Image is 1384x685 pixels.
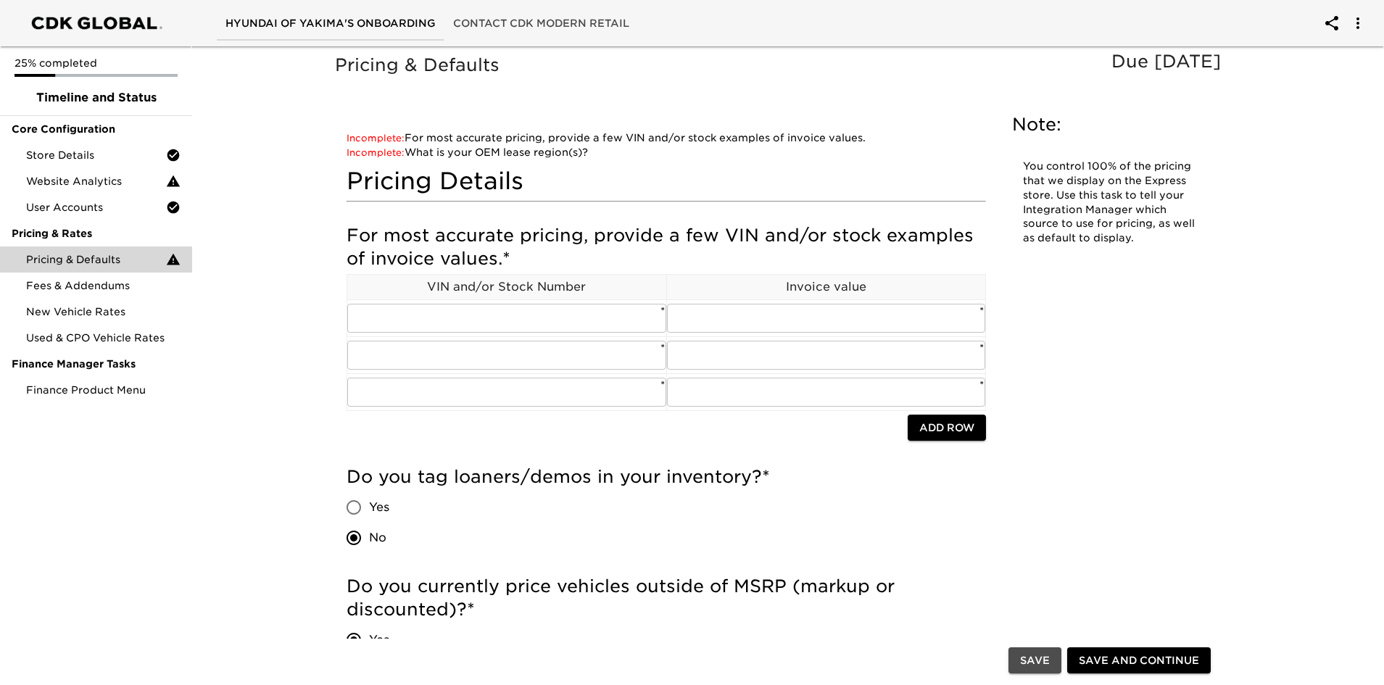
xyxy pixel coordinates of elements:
span: Fees & Addendums [26,278,181,293]
span: Add Row [919,419,974,437]
span: Due [DATE] [1111,51,1221,72]
span: Pricing & Rates [12,226,181,241]
span: Save and Continue [1079,652,1199,670]
span: Yes [369,499,389,516]
span: Store Details [26,148,166,162]
span: No [369,529,386,547]
h5: Pricing & Defaults [335,54,1228,77]
button: Save [1008,647,1061,674]
button: account of current user [1314,6,1349,41]
span: Contact CDK Modern Retail [453,14,629,33]
h5: Do you tag loaners/demos in your inventory? [347,465,986,489]
span: Save [1020,652,1050,670]
h5: Do you currently price vehicles outside of MSRP (markup or discounted)? [347,575,986,621]
span: Pricing & Defaults [26,252,166,267]
p: You control 100% of the pricing that we display on the Express store. Use this task to tell your ... [1023,159,1197,246]
span: User Accounts [26,200,166,215]
p: Invoice value [667,278,986,296]
p: VIN and/or Stock Number [347,278,666,296]
h4: Pricing Details [347,167,986,196]
a: For most accurate pricing, provide a few VIN and/or stock examples of invoice values. [347,132,866,144]
span: New Vehicle Rates [26,304,181,319]
span: Core Configuration [12,122,181,136]
span: Yes [369,631,389,649]
span: Timeline and Status [12,89,181,107]
a: What is your OEM lease region(s)? [347,146,588,158]
button: Save and Continue [1067,647,1211,674]
button: Add Row [908,415,986,441]
h5: Note: [1012,113,1208,136]
button: account of current user [1341,6,1375,41]
h5: For most accurate pricing, provide a few VIN and/or stock examples of invoice values. [347,224,986,270]
span: Website Analytics [26,174,166,188]
p: 25% completed [14,56,178,70]
span: Incomplete: [347,147,405,158]
span: Hyundai of Yakima's Onboarding [225,14,436,33]
span: Finance Product Menu [26,383,181,397]
span: Finance Manager Tasks [12,357,181,371]
span: Incomplete: [347,133,405,144]
span: Used & CPO Vehicle Rates [26,331,181,345]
